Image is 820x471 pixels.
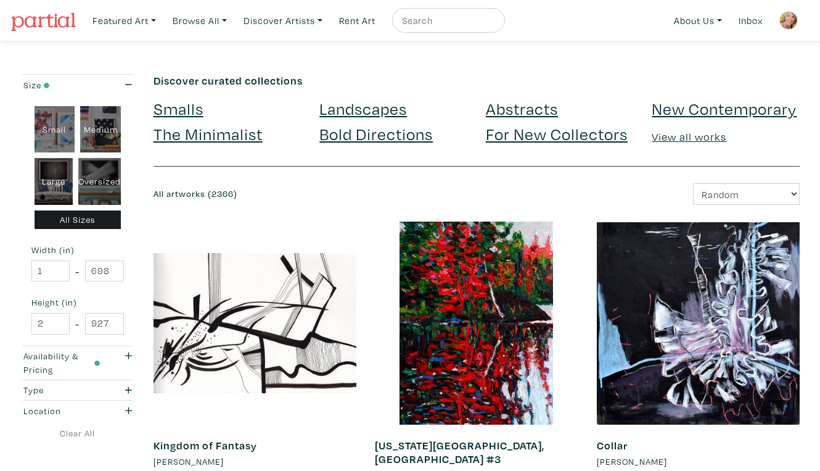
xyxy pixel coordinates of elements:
h6: All artworks (2366) [154,189,467,199]
a: Browse All [167,8,232,33]
a: Collar [597,438,628,452]
a: Clear All [20,427,135,440]
img: phpThumb.php [779,11,798,30]
a: For New Collectors [486,123,628,144]
div: Location [23,404,100,418]
a: Discover Artists [238,8,328,33]
a: View all works [652,130,726,144]
button: Type [20,380,135,401]
div: Large [35,158,73,205]
small: Height (in) [31,298,124,307]
div: All Sizes [35,210,121,230]
div: Availability & Pricing [23,349,100,376]
a: [US_STATE][GEOGRAPHIC_DATA], [GEOGRAPHIC_DATA] #3 [375,438,544,466]
button: Size [20,75,135,95]
div: Medium [80,106,121,153]
li: [PERSON_NAME] [154,455,224,469]
input: Search [401,13,493,28]
span: - [75,315,80,332]
small: Width (in) [31,246,124,254]
div: Type [23,383,100,397]
a: [PERSON_NAME] [154,455,356,469]
div: Oversized [78,158,121,205]
a: [PERSON_NAME] [597,455,800,469]
a: Kingdom of Fantasy [154,438,257,452]
li: [PERSON_NAME] [597,455,667,469]
a: New Contemporary [652,98,797,119]
a: Featured Art [87,8,162,33]
a: Inbox [733,8,768,33]
button: Availability & Pricing [20,346,135,380]
a: Rent Art [334,8,381,33]
h6: Discover curated collections [154,74,800,88]
a: Smalls [154,98,203,119]
a: Landscapes [319,98,407,119]
a: The Minimalist [154,123,263,144]
a: About Us [668,8,728,33]
div: Size [23,78,100,92]
a: Bold Directions [319,123,433,144]
div: Small [35,106,75,153]
span: - [75,263,80,280]
a: Abstracts [486,98,558,119]
button: Location [20,401,135,421]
